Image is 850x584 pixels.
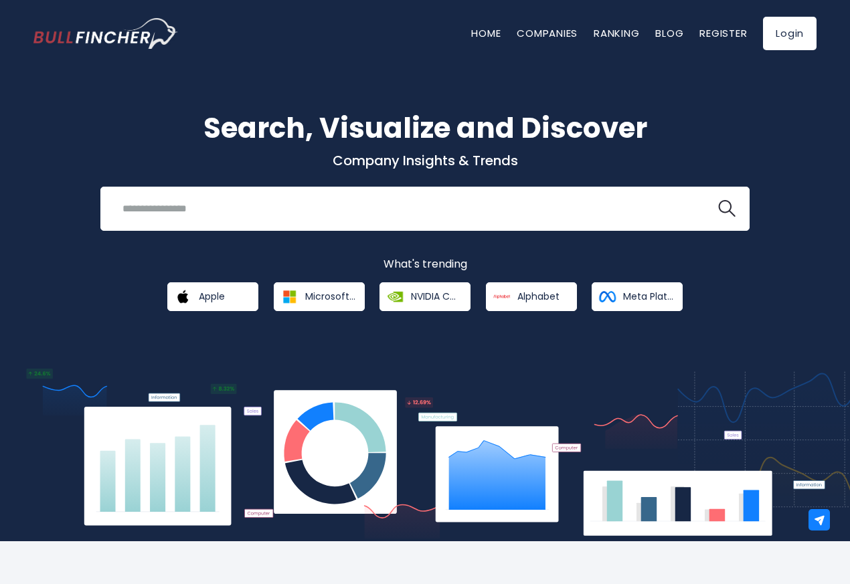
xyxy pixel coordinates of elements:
img: Bullfincher logo [33,18,178,49]
h1: Search, Visualize and Discover [33,107,817,149]
a: Go to homepage [33,18,177,49]
img: search icon [718,200,736,217]
a: Microsoft Corporation [274,282,365,311]
span: NVIDIA Corporation [411,290,461,302]
a: Companies [517,26,578,40]
a: Alphabet [486,282,577,311]
a: Home [471,26,501,40]
span: Alphabet [517,290,560,302]
a: Apple [167,282,258,311]
span: Microsoft Corporation [305,290,355,302]
a: Ranking [594,26,639,40]
a: Login [763,17,817,50]
span: Apple [199,290,225,302]
a: Blog [655,26,683,40]
a: NVIDIA Corporation [379,282,471,311]
a: Register [699,26,747,40]
p: Company Insights & Trends [33,152,817,169]
span: Meta Platforms [623,290,673,302]
a: Meta Platforms [592,282,683,311]
p: What's trending [33,258,817,272]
